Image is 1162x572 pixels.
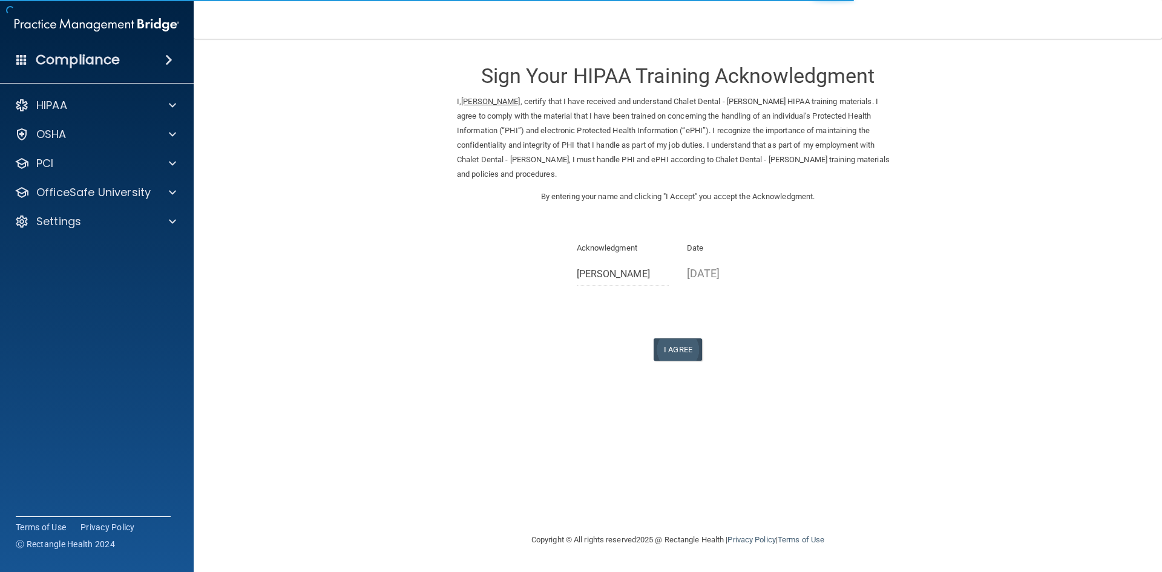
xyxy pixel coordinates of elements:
[457,94,899,182] p: I, , certify that I have received and understand Chalet Dental - [PERSON_NAME] HIPAA training mat...
[727,535,775,544] a: Privacy Policy
[15,156,176,171] a: PCI
[15,127,176,142] a: OSHA
[80,521,135,533] a: Privacy Policy
[577,241,669,255] p: Acknowledgment
[15,185,176,200] a: OfficeSafe University
[577,263,669,286] input: Full Name
[36,127,67,142] p: OSHA
[16,521,66,533] a: Terms of Use
[457,521,899,559] div: Copyright © All rights reserved 2025 @ Rectangle Health | |
[687,263,780,283] p: [DATE]
[15,13,179,37] img: PMB logo
[16,538,115,550] span: Ⓒ Rectangle Health 2024
[36,185,151,200] p: OfficeSafe University
[36,214,81,229] p: Settings
[15,98,176,113] a: HIPAA
[36,156,53,171] p: PCI
[15,214,176,229] a: Settings
[687,241,780,255] p: Date
[778,535,824,544] a: Terms of Use
[457,189,899,204] p: By entering your name and clicking "I Accept" you accept the Acknowledgment.
[36,51,120,68] h4: Compliance
[461,97,520,106] ins: [PERSON_NAME]
[457,65,899,87] h3: Sign Your HIPAA Training Acknowledgment
[654,338,702,361] button: I Agree
[36,98,67,113] p: HIPAA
